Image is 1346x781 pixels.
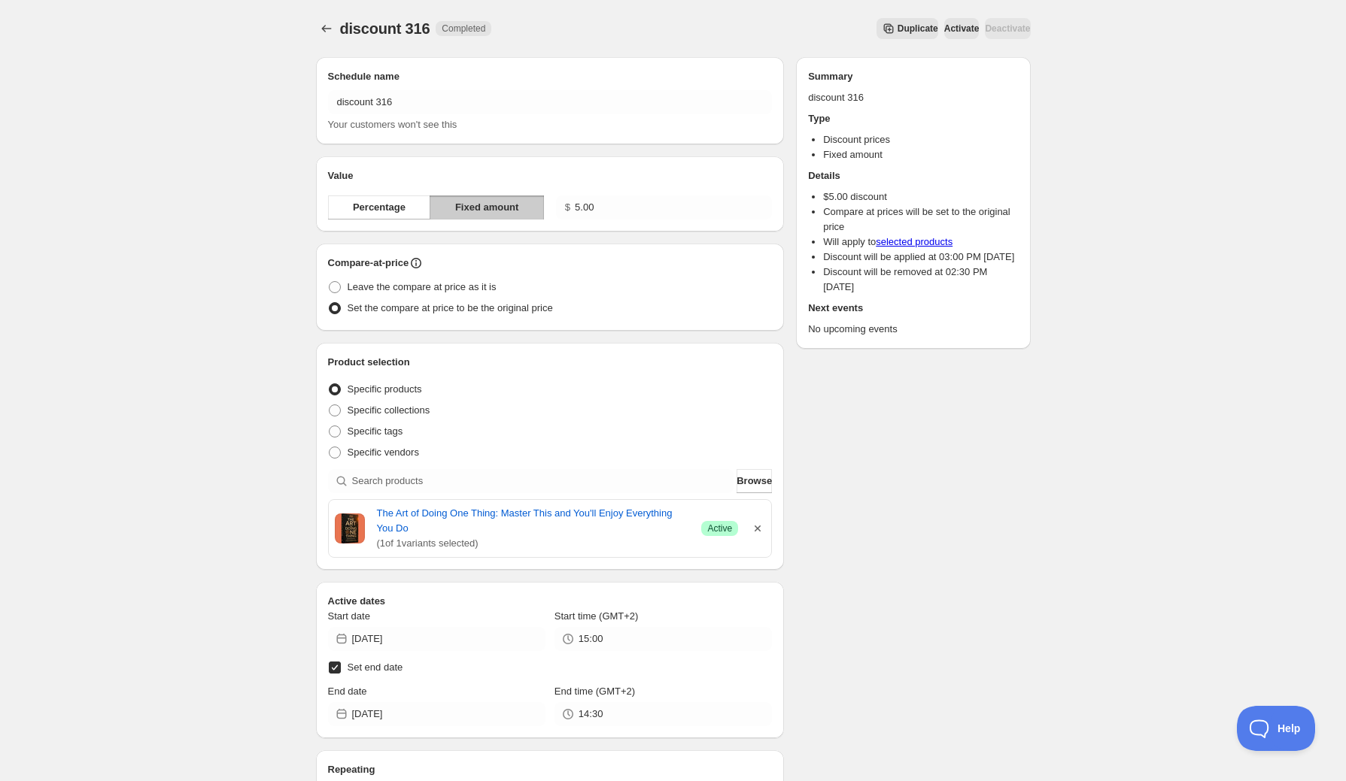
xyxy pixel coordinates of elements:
[352,469,734,493] input: Search products
[808,168,1018,183] h2: Details
[328,355,773,370] h2: Product selection
[555,686,635,697] span: End time (GMT+2)
[328,594,773,609] h2: Active dates
[328,195,431,219] button: Percentage
[348,404,430,416] span: Specific collections
[823,265,1018,295] li: Discount will be removed at 02:30 PM [DATE]
[328,256,409,271] h2: Compare-at-price
[348,281,497,292] span: Leave the compare at price as it is
[737,469,772,493] button: Browse
[555,610,639,622] span: Start time (GMT+2)
[340,20,430,37] span: discount 316
[876,236,953,247] a: selected products
[328,119,457,130] span: Your customers won't see this
[808,301,1018,316] h2: Next events
[1237,706,1316,751] iframe: Toggle Customer Support
[328,686,367,697] span: End date
[808,90,1018,105] p: discount 316
[430,195,543,219] button: Fixed amount
[737,474,772,489] span: Browse
[348,661,403,673] span: Set end date
[348,302,553,313] span: Set the compare at price to be the original price
[823,147,1018,162] li: Fixed amount
[898,23,938,35] span: Duplicate
[377,506,690,536] a: The Art of Doing One Thing: Master This and You'll Enjoy Everything You Do
[348,425,403,437] span: Specific tags
[348,383,422,395] span: Specific products
[823,132,1018,147] li: Discount prices
[353,200,406,215] span: Percentage
[442,23,485,35] span: Completed
[328,610,370,622] span: Start date
[823,235,1018,250] li: Will apply to
[808,111,1018,126] h2: Type
[335,513,365,543] img: Cover image of The Art of Doing One Thing: Master This and You'll Enjoy Everything You Do by Tyle...
[565,201,570,213] span: $
[944,23,980,35] span: Activate
[707,522,732,534] span: Active
[455,200,519,215] span: Fixed amount
[328,762,773,777] h2: Repeating
[877,18,938,39] button: Secondary action label
[348,447,419,458] span: Specific vendors
[823,250,1018,265] li: Discount will be applied at 03:00 PM [DATE]
[944,18,980,39] button: Activate
[823,189,1018,204] li: $ 5.00 discount
[328,69,773,84] h2: Schedule name
[823,204,1018,235] li: Compare at prices will be set to the original price
[328,168,773,183] h2: Value
[377,536,690,551] span: ( 1 of 1 variants selected)
[808,69,1018,84] h2: Summary
[808,322,1018,337] p: No upcoming events
[316,18,337,39] button: Schedules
